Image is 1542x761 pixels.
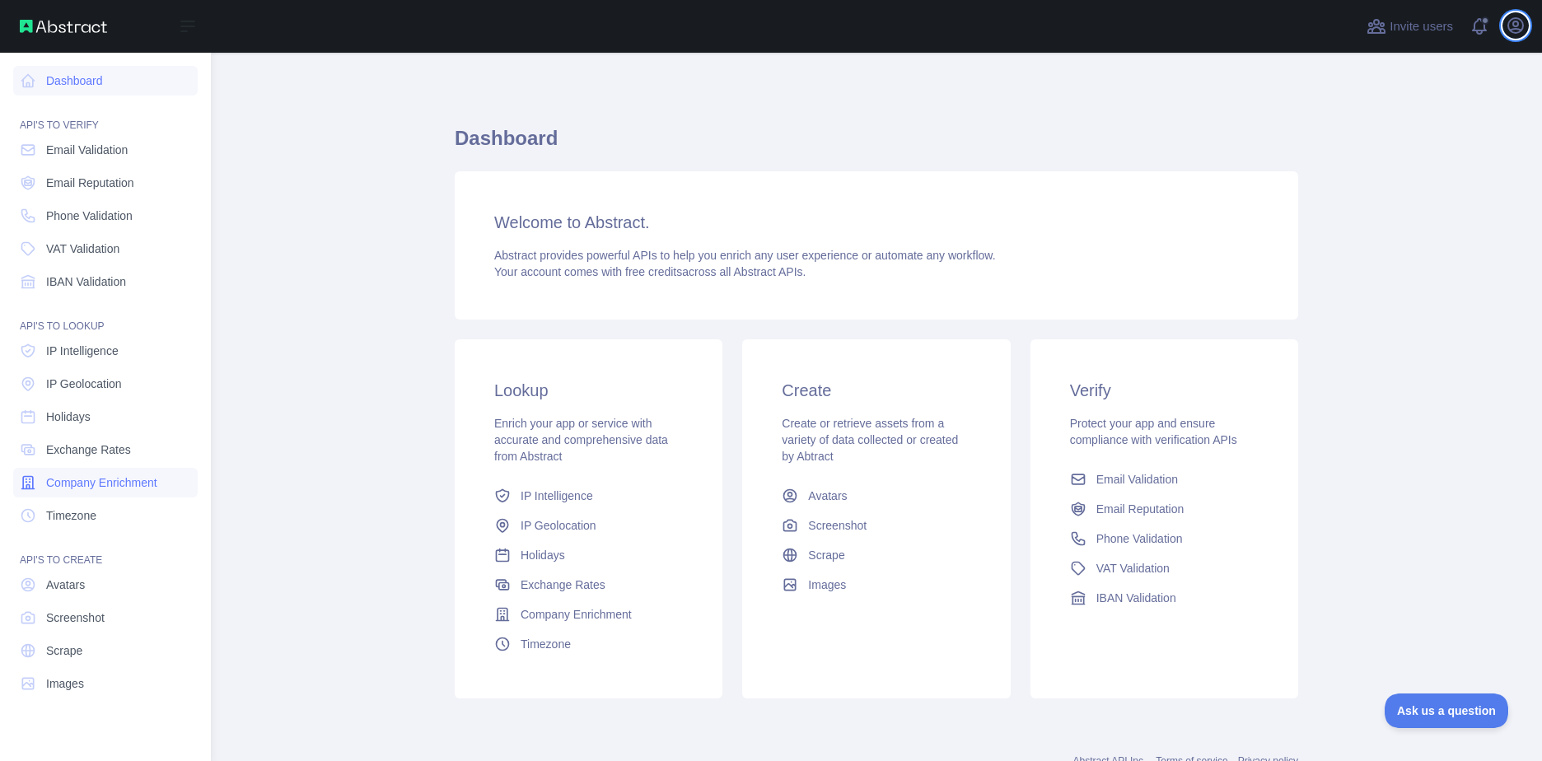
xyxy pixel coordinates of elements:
span: IP Geolocation [46,376,122,392]
span: Create or retrieve assets from a variety of data collected or created by Abtract [782,417,958,463]
a: Email Validation [13,135,198,165]
a: Email Reputation [1063,494,1265,524]
a: IP Geolocation [13,369,198,399]
a: Images [13,669,198,698]
a: Company Enrichment [488,600,689,629]
span: Your account comes with across all Abstract APIs. [494,265,806,278]
span: Screenshot [808,517,867,534]
a: Holidays [488,540,689,570]
a: IP Intelligence [488,481,689,511]
a: VAT Validation [13,234,198,264]
a: Holidays [13,402,198,432]
span: Enrich your app or service with accurate and comprehensive data from Abstract [494,417,668,463]
span: Images [808,577,846,593]
h3: Lookup [494,379,683,402]
span: Avatars [46,577,85,593]
a: Phone Validation [1063,524,1265,553]
a: IBAN Validation [13,267,198,296]
a: Timezone [13,501,198,530]
span: Invite users [1390,17,1453,36]
a: Images [775,570,977,600]
span: IBAN Validation [1096,590,1176,606]
span: Timezone [46,507,96,524]
span: Email Validation [1096,471,1178,488]
span: Timezone [521,636,571,652]
span: Screenshot [46,609,105,626]
span: Scrape [808,547,844,563]
span: Protect your app and ensure compliance with verification APIs [1070,417,1237,446]
div: API'S TO CREATE [13,534,198,567]
a: Avatars [775,481,977,511]
span: IP Geolocation [521,517,596,534]
span: Email Reputation [1096,501,1185,517]
img: Abstract API [20,20,107,33]
a: Company Enrichment [13,468,198,497]
a: IP Geolocation [488,511,689,540]
span: Images [46,675,84,692]
a: Phone Validation [13,201,198,231]
a: Timezone [488,629,689,659]
a: Avatars [13,570,198,600]
a: IP Intelligence [13,336,198,366]
a: IBAN Validation [1063,583,1265,613]
span: free credits [625,265,682,278]
div: API'S TO LOOKUP [13,300,198,333]
span: Holidays [521,547,565,563]
a: Email Reputation [13,168,198,198]
span: Scrape [46,642,82,659]
h3: Verify [1070,379,1259,402]
span: IBAN Validation [46,273,126,290]
span: Email Reputation [46,175,134,191]
h1: Dashboard [455,125,1298,165]
span: Company Enrichment [521,606,632,623]
h3: Create [782,379,970,402]
span: Exchange Rates [521,577,605,593]
a: Exchange Rates [13,435,198,465]
a: Scrape [775,540,977,570]
span: Email Validation [46,142,128,158]
span: Avatars [808,488,847,504]
button: Invite users [1363,13,1456,40]
span: IP Intelligence [46,343,119,359]
a: Exchange Rates [488,570,689,600]
span: Abstract provides powerful APIs to help you enrich any user experience or automate any workflow. [494,249,996,262]
span: VAT Validation [1096,560,1170,577]
a: Dashboard [13,66,198,96]
a: Email Validation [1063,465,1265,494]
span: IP Intelligence [521,488,593,504]
h3: Welcome to Abstract. [494,211,1259,234]
a: VAT Validation [1063,553,1265,583]
span: Company Enrichment [46,474,157,491]
a: Screenshot [775,511,977,540]
span: VAT Validation [46,240,119,257]
a: Scrape [13,636,198,665]
span: Phone Validation [46,208,133,224]
div: API'S TO VERIFY [13,99,198,132]
a: Screenshot [13,603,198,633]
iframe: Toggle Customer Support [1385,693,1509,728]
span: Exchange Rates [46,441,131,458]
span: Holidays [46,409,91,425]
span: Phone Validation [1096,530,1183,547]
